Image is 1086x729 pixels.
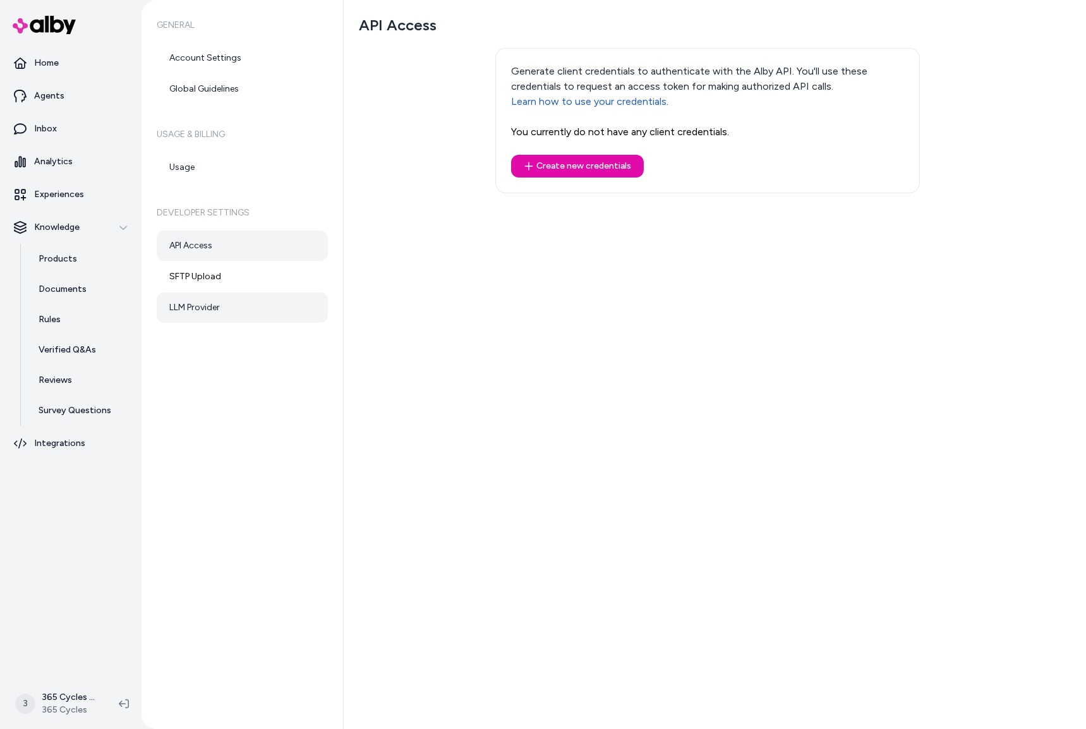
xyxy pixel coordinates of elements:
a: LLM Provider [157,292,328,323]
p: Analytics [34,155,73,168]
a: Survey Questions [26,395,136,426]
p: Inbox [34,123,57,135]
img: alby Logo [13,16,76,34]
a: Inbox [5,114,136,144]
p: Home [34,57,59,69]
a: SFTP Upload [157,262,328,292]
a: Documents [26,274,136,304]
button: Knowledge [5,212,136,243]
button: 3365 Cycles Shopify365 Cycles [8,684,109,724]
button: Create new credentials [511,155,644,178]
a: Rules [26,304,136,335]
p: 365 Cycles Shopify [42,691,99,704]
a: Usage [157,152,328,183]
a: Home [5,48,136,78]
h6: General [157,8,328,43]
a: Account Settings [157,43,328,73]
a: Verified Q&As [26,335,136,365]
p: Products [39,253,77,265]
p: You currently do not have any client credentials. [511,124,904,140]
h6: Developer Settings [157,195,328,231]
p: Rules [39,313,61,326]
a: Agents [5,81,136,111]
p: Documents [39,283,87,296]
a: API Access [157,231,328,261]
h6: Usage & Billing [157,117,328,152]
p: Verified Q&As [39,344,96,356]
p: Generate client credentials to authenticate with the Alby API. You'll use these credentials to re... [511,64,904,109]
p: Integrations [34,437,85,450]
a: Learn how to use your credentials [511,95,667,107]
p: Survey Questions [39,404,111,417]
a: Global Guidelines [157,74,328,104]
span: 365 Cycles [42,704,99,716]
span: 3 [15,694,35,714]
p: Agents [34,90,64,102]
h1: API Access [359,15,1056,35]
p: Knowledge [34,221,80,234]
a: Integrations [5,428,136,459]
p: Experiences [34,188,84,201]
a: Reviews [26,365,136,395]
a: Products [26,244,136,274]
a: Analytics [5,147,136,177]
p: Reviews [39,374,72,387]
a: Experiences [5,179,136,210]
